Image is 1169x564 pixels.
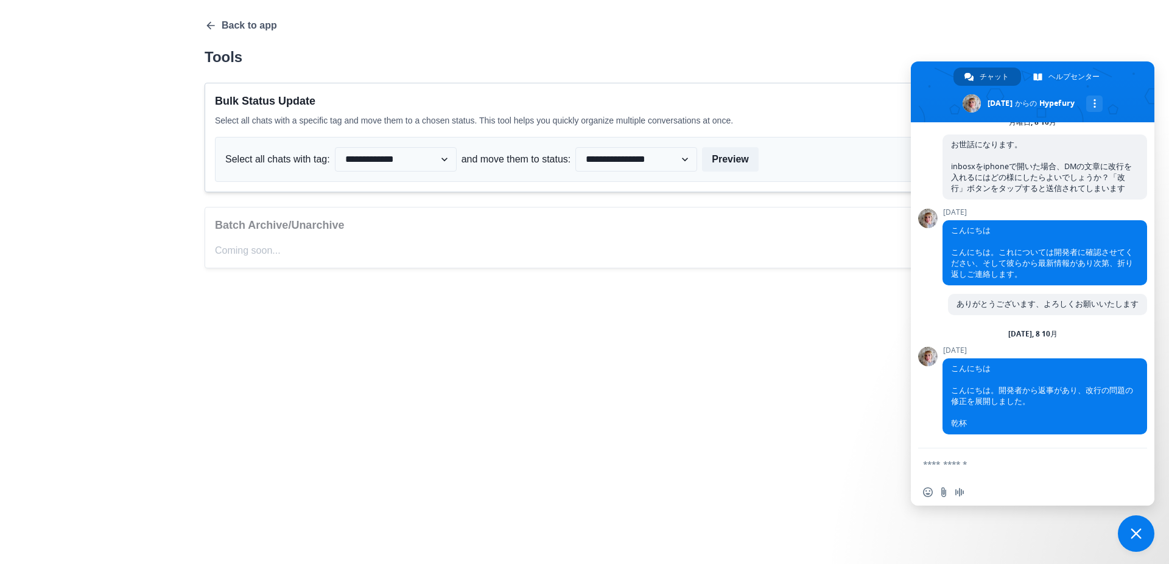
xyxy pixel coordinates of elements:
span: こんにちは こんにちは。開発者から返事があり、改行の問題の修正を展開しました。 乾杯 [951,363,1133,428]
div: チャットを閉じる [1118,515,1154,552]
p: Batch Archive/Unarchive [215,217,954,234]
span: お世話になります。 inbosxをiphoneで開いた場合、DMの文章に改行を入れるにはどの様にしたらよいでしょうか？「改行」ボタンをタップすると送信されてしまいます [951,139,1132,193]
div: ヘルプセンター [1022,68,1112,86]
span: ありがとうございます、よろしくお願いいたします [957,299,1139,309]
span: [DATE] [943,346,1147,355]
p: and move them to status: [462,152,571,167]
span: [DATE] [943,208,1147,217]
span: ファイルを送信 [939,487,949,497]
div: その他のチャンネル [1086,96,1103,112]
span: 絵文字を挿入 [923,487,933,497]
span: オーディオメッセージの録音 [955,487,964,497]
textarea: メッセージを作成... [923,459,1115,470]
span: チャット [980,68,1009,86]
span: こんにちは こんにちは。これについては開発者に確認させてください、そして彼らから最新情報があり次第、折り返しご連絡します。 [951,225,1133,279]
div: チャット [953,68,1021,86]
p: Coming soon... [215,243,954,258]
p: Tools [205,46,964,68]
span: ヘルプセンター [1048,68,1100,86]
div: [DATE], 8 10月 [1008,330,1058,338]
button: Preview [702,147,758,172]
p: Select all chats with a specific tag and move them to a chosen status. This tool helps you quickl... [215,114,954,127]
p: Bulk Status Update [215,93,954,110]
button: Back to app [205,19,277,32]
div: 月曜日, 6 10月 [1009,119,1056,126]
p: Select all chats with tag: [225,152,330,167]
